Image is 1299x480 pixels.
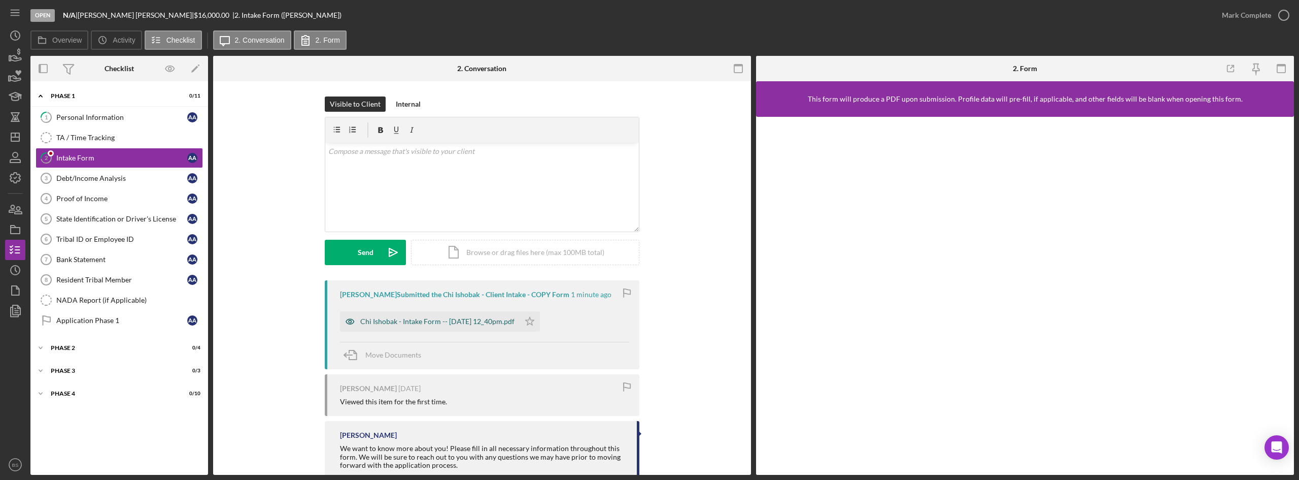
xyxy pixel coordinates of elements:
[36,270,203,290] a: 8Resident Tribal MemberAA
[187,214,197,224] div: A A
[36,168,203,188] a: 3Debt/Income AnalysisAA
[187,173,197,183] div: A A
[56,276,187,284] div: Resident Tribal Member
[51,391,175,397] div: Phase 4
[213,30,291,50] button: 2. Conversation
[56,235,187,243] div: Tribal ID or Employee ID
[36,107,203,127] a: 1Personal InformationAA
[325,240,406,265] button: Send
[187,275,197,285] div: A A
[36,229,203,249] a: 6Tribal ID or Employee IDAA
[187,234,197,244] div: A A
[63,11,78,19] div: |
[325,97,386,112] button: Visible to Client
[391,97,426,112] button: Internal
[340,291,569,299] div: [PERSON_NAME] Submitted the Chi Ishobak - Client Intake - COPY Form
[56,316,187,325] div: Application Phase 1
[360,317,515,326] div: Chi Ishobak - Intake Form -- [DATE] 12_40pm.pdf
[45,196,48,202] tspan: 4
[56,134,202,142] div: TA / Time Tracking
[36,310,203,331] a: Application Phase 1AA
[36,188,203,209] a: 4Proof of IncomeAA
[766,127,1285,465] iframe: Lenderfit form
[56,296,202,304] div: NADA Report (if Applicable)
[52,36,82,44] label: Overview
[45,114,48,120] tspan: 1
[30,30,88,50] button: Overview
[232,11,341,19] div: | 2. Intake Form ([PERSON_NAME])
[36,127,203,148] a: TA / Time Tracking
[166,36,195,44] label: Checklist
[78,11,194,19] div: [PERSON_NAME] [PERSON_NAME] |
[45,175,48,181] tspan: 3
[808,95,1243,103] div: This form will produce a PDF upon submission. Profile data will pre-fill, if applicable, and othe...
[56,215,187,223] div: State Identification or Driver's License
[1222,5,1271,25] div: Mark Complete
[182,93,200,99] div: 0 / 11
[56,174,187,182] div: Debt/Income Analysis
[1264,435,1289,460] div: Open Intercom Messenger
[91,30,142,50] button: Activity
[45,236,48,242] tspan: 6
[45,216,48,222] tspan: 5
[396,97,421,112] div: Internal
[56,113,187,121] div: Personal Information
[365,350,421,359] span: Move Documents
[56,154,187,162] div: Intake Form
[330,97,381,112] div: Visible to Client
[51,368,175,374] div: Phase 3
[36,290,203,310] a: NADA Report (if Applicable)
[187,315,197,326] div: A A
[340,398,447,406] div: Viewed this item for the first time.
[30,9,55,22] div: Open
[358,240,373,265] div: Send
[316,36,340,44] label: 2. Form
[340,342,431,368] button: Move Documents
[45,257,48,263] tspan: 7
[182,345,200,351] div: 0 / 4
[194,11,232,19] div: $16,000.00
[1013,65,1037,73] div: 2. Form
[51,345,175,351] div: Phase 2
[12,462,19,468] text: BS
[187,153,197,163] div: A A
[398,385,421,393] time: 2025-08-24 01:05
[187,254,197,265] div: A A
[182,368,200,374] div: 0 / 3
[294,30,347,50] button: 2. Form
[340,431,397,439] div: [PERSON_NAME]
[36,209,203,229] a: 5State Identification or Driver's LicenseAA
[45,277,48,283] tspan: 8
[36,148,203,168] a: 2Intake FormAA
[56,195,187,203] div: Proof of Income
[340,444,627,469] div: We want to know more about you! Please fill in all necessary information throughout this form. We...
[571,291,611,299] time: 2025-08-25 16:40
[187,194,197,204] div: A A
[45,154,48,161] tspan: 2
[56,255,187,264] div: Bank Statement
[187,112,197,122] div: A A
[51,93,175,99] div: Phase 1
[340,311,540,332] button: Chi Ishobak - Intake Form -- [DATE] 12_40pm.pdf
[340,385,397,393] div: [PERSON_NAME]
[1212,5,1294,25] button: Mark Complete
[457,65,506,73] div: 2. Conversation
[145,30,202,50] button: Checklist
[105,65,134,73] div: Checklist
[36,249,203,270] a: 7Bank StatementAA
[5,455,25,475] button: BS
[182,391,200,397] div: 0 / 10
[113,36,135,44] label: Activity
[63,11,76,19] b: N/A
[235,36,285,44] label: 2. Conversation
